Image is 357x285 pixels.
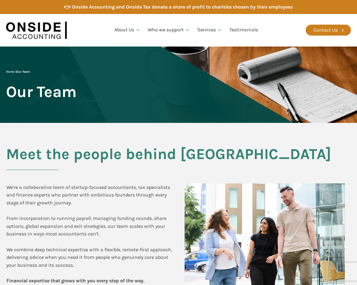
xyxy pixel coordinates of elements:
a: Who we support [144,20,194,40]
img: Onside Accounting [6,19,67,42]
b: Financial expertise that grows with you every step of the way. [6,278,144,283]
div: We’re a collaborative team of startup-focused accountants, tax specialists and finance experts wh... [6,183,172,285]
a: Home [6,70,14,74]
span: Our Team [16,70,30,74]
div: Contact Us [313,26,338,34]
span: | [6,70,30,74]
span: Our Team [6,83,76,100]
a: About Us [111,20,144,40]
div: Onside Accounting and Onside Tax donate a share of profit to charities chosen by their employees [72,3,293,11]
a: Services [194,20,226,40]
a: Testimonials [226,20,262,40]
a: Contact Us [306,25,351,36]
h2: Meet the people behind [GEOGRAPHIC_DATA] [6,146,351,170]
